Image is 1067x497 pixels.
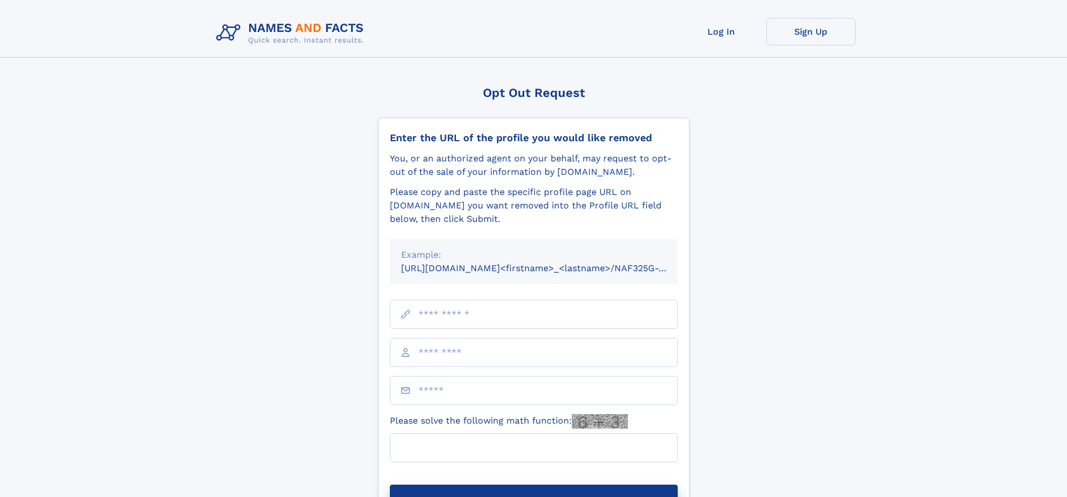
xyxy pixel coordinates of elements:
[401,248,667,262] div: Example:
[390,185,678,226] div: Please copy and paste the specific profile page URL on [DOMAIN_NAME] you want removed into the Pr...
[677,18,766,45] a: Log In
[390,132,678,144] div: Enter the URL of the profile you would like removed
[378,86,689,100] div: Opt Out Request
[390,152,678,179] div: You, or an authorized agent on your behalf, may request to opt-out of the sale of your informatio...
[401,263,699,273] small: [URL][DOMAIN_NAME]<firstname>_<lastname>/NAF325G-xxxxxxxx
[766,18,856,45] a: Sign Up
[390,414,628,429] label: Please solve the following math function:
[212,18,373,48] img: Logo Names and Facts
